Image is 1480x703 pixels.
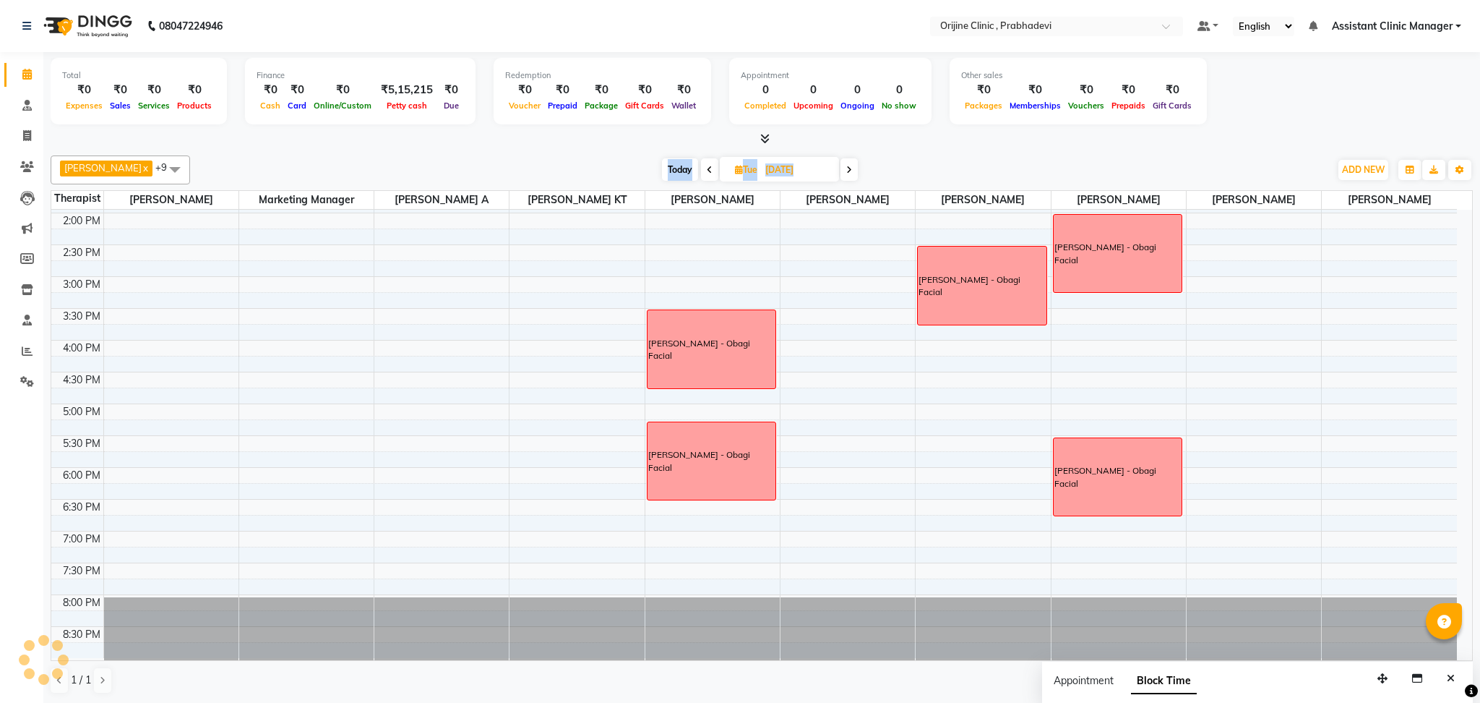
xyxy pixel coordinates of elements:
[62,69,215,82] div: Total
[790,82,837,98] div: 0
[60,372,103,388] div: 4:30 PM
[505,69,700,82] div: Redemption
[509,191,644,209] span: [PERSON_NAME] KT
[648,448,775,474] div: [PERSON_NAME] - Obagi Facial
[1440,668,1461,690] button: Close
[440,101,462,111] span: Due
[104,191,238,209] span: [PERSON_NAME]
[60,563,103,579] div: 7:30 PM
[71,673,91,688] span: 1 / 1
[60,500,103,515] div: 6:30 PM
[1054,674,1114,687] span: Appointment
[837,101,878,111] span: Ongoing
[648,337,775,363] div: [PERSON_NAME] - Obagi Facial
[741,101,790,111] span: Completed
[662,158,698,181] span: Today
[1187,191,1321,209] span: [PERSON_NAME]
[878,101,920,111] span: No show
[918,273,1046,299] div: [PERSON_NAME] - Obagi Facial
[257,101,284,111] span: Cash
[62,82,106,98] div: ₹0
[505,82,544,98] div: ₹0
[1322,191,1457,209] span: [PERSON_NAME]
[1149,101,1195,111] span: Gift Cards
[581,101,621,111] span: Package
[878,82,920,98] div: 0
[257,69,464,82] div: Finance
[544,82,581,98] div: ₹0
[1332,19,1453,34] span: Assistant Clinic Manager
[961,82,1006,98] div: ₹0
[60,213,103,229] div: 2:00 PM
[60,595,103,610] div: 8:00 PM
[60,532,103,547] div: 7:00 PM
[761,159,833,181] input: 2025-10-07
[645,191,780,209] span: [PERSON_NAME]
[374,191,509,209] span: [PERSON_NAME] A
[837,82,878,98] div: 0
[60,309,103,324] div: 3:30 PM
[731,164,761,175] span: Tue
[60,404,103,419] div: 5:00 PM
[1064,101,1108,111] span: Vouchers
[1108,82,1149,98] div: ₹0
[790,101,837,111] span: Upcoming
[961,101,1006,111] span: Packages
[155,161,178,173] span: +9
[60,627,103,642] div: 8:30 PM
[961,69,1195,82] div: Other sales
[741,82,790,98] div: 0
[284,101,310,111] span: Card
[257,82,284,98] div: ₹0
[62,101,106,111] span: Expenses
[1108,101,1149,111] span: Prepaids
[1131,668,1197,694] span: Block Time
[621,101,668,111] span: Gift Cards
[60,436,103,451] div: 5:30 PM
[60,341,103,356] div: 4:00 PM
[581,82,621,98] div: ₹0
[544,101,581,111] span: Prepaid
[239,191,374,209] span: Marketing Manager
[60,277,103,292] div: 3:00 PM
[37,6,136,46] img: logo
[916,191,1050,209] span: [PERSON_NAME]
[159,6,223,46] b: 08047224946
[60,245,103,260] div: 2:30 PM
[60,468,103,483] div: 6:00 PM
[106,82,134,98] div: ₹0
[505,101,544,111] span: Voucher
[284,82,310,98] div: ₹0
[741,69,920,82] div: Appointment
[375,82,439,98] div: ₹5,15,215
[668,82,700,98] div: ₹0
[1054,464,1182,490] div: [PERSON_NAME] - Obagi Facial
[173,101,215,111] span: Products
[780,191,915,209] span: [PERSON_NAME]
[1338,160,1388,180] button: ADD NEW
[383,101,431,111] span: Petty cash
[134,82,173,98] div: ₹0
[1342,164,1385,175] span: ADD NEW
[134,101,173,111] span: Services
[310,101,375,111] span: Online/Custom
[310,82,375,98] div: ₹0
[439,82,464,98] div: ₹0
[621,82,668,98] div: ₹0
[142,162,148,174] a: x
[1051,191,1186,209] span: [PERSON_NAME]
[668,101,700,111] span: Wallet
[173,82,215,98] div: ₹0
[1006,82,1064,98] div: ₹0
[51,191,103,206] div: Therapist
[1054,241,1182,267] div: [PERSON_NAME] - Obagi Facial
[1006,101,1064,111] span: Memberships
[1064,82,1108,98] div: ₹0
[64,162,142,174] span: [PERSON_NAME]
[106,101,134,111] span: Sales
[1149,82,1195,98] div: ₹0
